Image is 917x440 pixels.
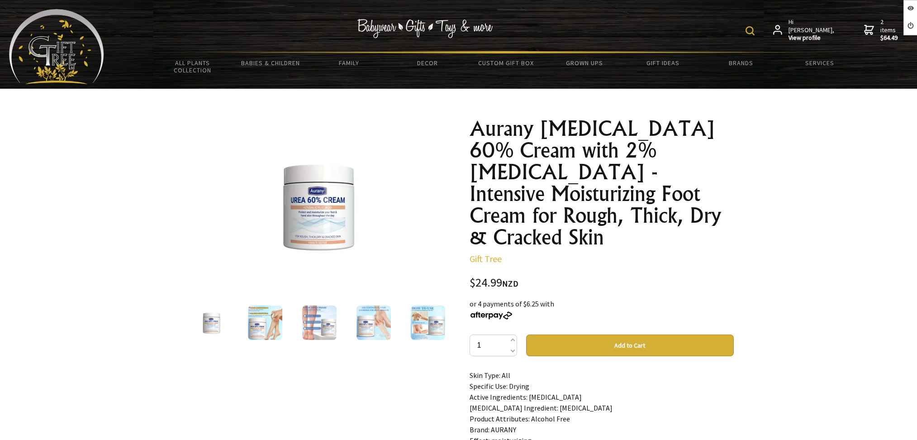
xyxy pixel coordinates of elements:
a: Hi [PERSON_NAME],View profile [773,18,835,42]
img: Aurany Urea 60% Cream with 2% Salicylic Acid - Intensive Moisturizing Foot Cream for Rough, Thick... [302,306,337,340]
div: or 4 payments of $6.25 with [470,298,734,320]
a: Brands [702,53,780,72]
img: Aurany Urea 60% Cream with 2% Salicylic Acid - Intensive Moisturizing Foot Cream for Rough, Thick... [194,306,228,340]
img: Aurany Urea 60% Cream with 2% Salicylic Acid - Intensive Moisturizing Foot Cream for Rough, Thick... [411,306,445,340]
span: Hi [PERSON_NAME], [789,18,835,42]
img: Babyware - Gifts - Toys and more... [9,9,104,84]
button: Add to Cart [526,335,734,356]
a: All Plants Collection [153,53,232,80]
h1: Aurany [MEDICAL_DATA] 60% Cream with 2% [MEDICAL_DATA] - Intensive Moisturizing Foot Cream for Ro... [470,118,734,248]
a: Services [780,53,859,72]
a: Gift Tree [470,253,502,264]
a: Decor [388,53,466,72]
img: Babywear - Gifts - Toys & more [357,19,493,38]
div: $24.99 [470,277,734,289]
img: Afterpay [470,311,513,320]
img: Aurany Urea 60% Cream with 2% Salicylic Acid - Intensive Moisturizing Foot Cream for Rough, Thick... [356,306,391,340]
a: Custom Gift Box [467,53,545,72]
strong: $64.49 [880,34,898,42]
img: Aurany Urea 60% Cream with 2% Salicylic Acid - Intensive Moisturizing Foot Cream for Rough, Thick... [248,306,282,340]
img: product search [746,26,755,35]
strong: View profile [789,34,835,42]
a: Family [310,53,388,72]
a: 2 items$64.49 [864,18,898,42]
span: 2 items [880,18,898,42]
span: NZD [502,278,518,289]
a: Grown Ups [545,53,623,72]
a: Babies & Children [232,53,310,72]
a: Gift Ideas [623,53,702,72]
img: Aurany Urea 60% Cream with 2% Salicylic Acid - Intensive Moisturizing Foot Cream for Rough, Thick... [245,135,386,277]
